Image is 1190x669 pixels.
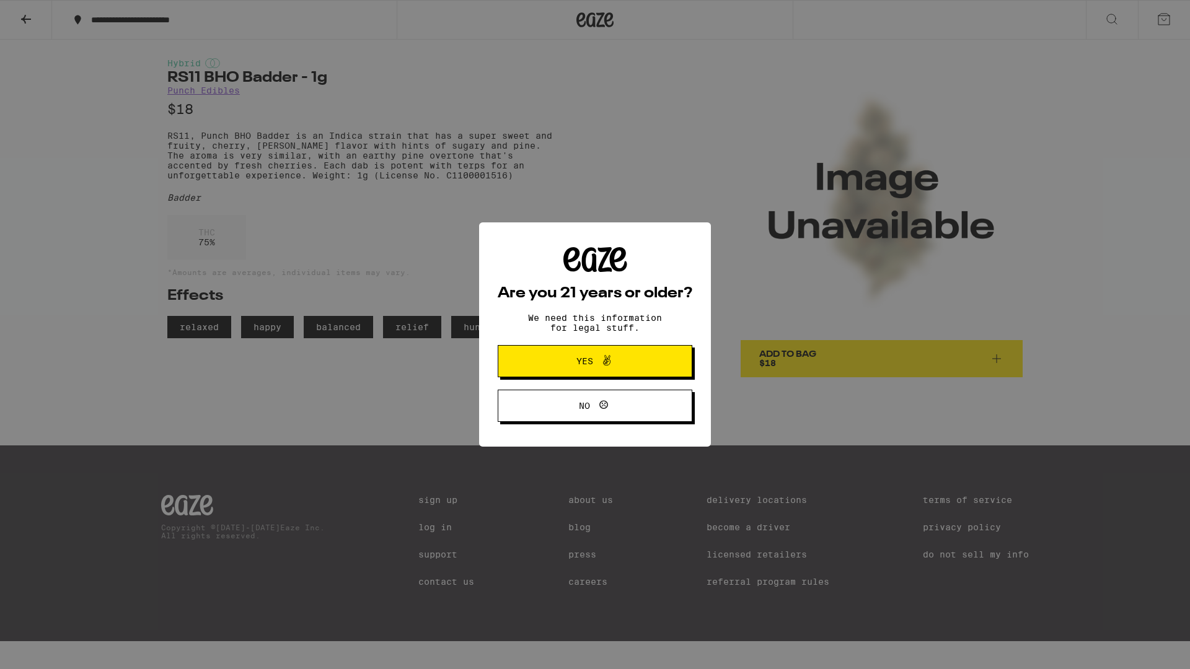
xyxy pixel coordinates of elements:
span: Yes [576,357,593,365]
button: No [498,390,692,422]
iframe: Opens a widget where you can find more information [1113,632,1178,663]
p: We need this information for legal stuff. [518,313,672,333]
button: Yes [498,345,692,377]
h2: Are you 21 years or older? [498,286,692,301]
span: No [579,401,590,410]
